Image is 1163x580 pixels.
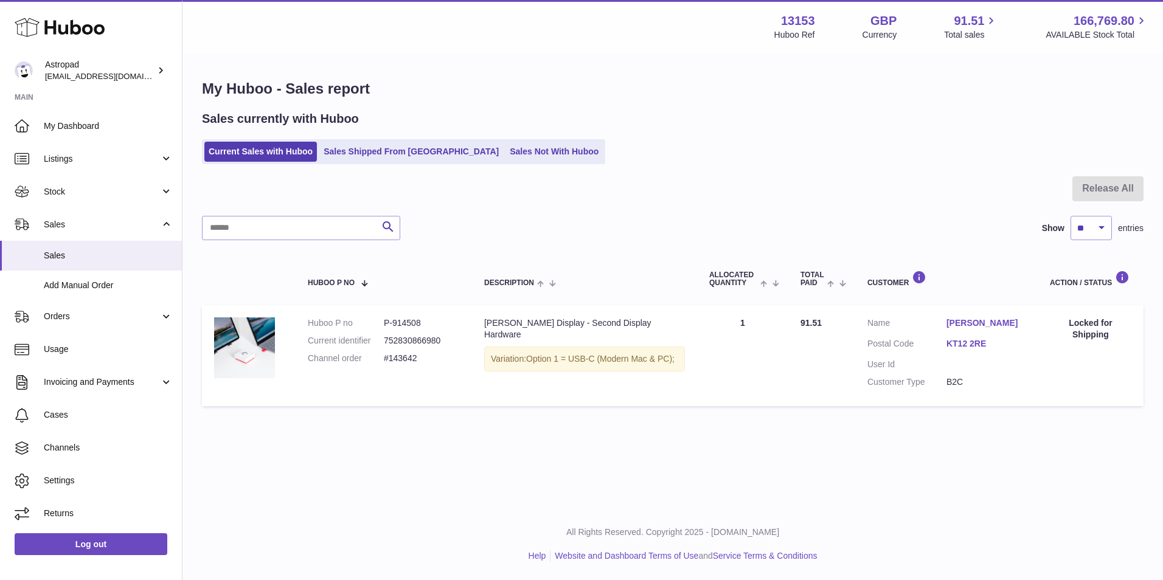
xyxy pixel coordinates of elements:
[529,551,546,561] a: Help
[44,219,160,230] span: Sales
[800,318,822,328] span: 91.51
[192,526,1153,538] p: All Rights Reserved. Copyright 2025 - [DOMAIN_NAME]
[1050,317,1131,340] div: Locked for Shipping
[946,338,1026,350] a: KT12 2RE
[44,153,160,165] span: Listings
[44,475,173,486] span: Settings
[863,29,897,41] div: Currency
[44,442,173,454] span: Channels
[44,409,173,421] span: Cases
[1046,29,1148,41] span: AVAILABLE Stock Total
[526,354,675,364] span: Option 1 = USB-C (Modern Mac & PC);
[505,142,603,162] a: Sales Not With Huboo
[867,317,946,332] dt: Name
[1074,13,1134,29] span: 166,769.80
[214,317,275,378] img: MattRonge_r2_MSP20255.jpg
[44,250,173,261] span: Sales
[781,13,815,29] strong: 13153
[1118,223,1144,234] span: entries
[946,317,1026,329] a: [PERSON_NAME]
[384,317,460,329] dd: P-914508
[867,376,946,388] dt: Customer Type
[45,59,154,82] div: Astropad
[484,347,685,371] div: Variation:
[44,186,160,198] span: Stock
[484,317,685,340] div: [PERSON_NAME] Display - Second Display Hardware
[774,29,815,41] div: Huboo Ref
[1050,271,1131,287] div: Action / Status
[946,376,1026,388] dd: B2C
[308,353,384,364] dt: Channel order
[308,335,384,347] dt: Current identifier
[44,344,173,355] span: Usage
[944,13,998,41] a: 91.51 Total sales
[308,279,355,287] span: Huboo P no
[204,142,317,162] a: Current Sales with Huboo
[44,280,173,291] span: Add Manual Order
[44,508,173,519] span: Returns
[709,271,757,287] span: ALLOCATED Quantity
[202,79,1144,98] h1: My Huboo - Sales report
[867,338,946,353] dt: Postal Code
[697,305,788,406] td: 1
[713,551,818,561] a: Service Terms & Conditions
[15,533,167,555] a: Log out
[1042,223,1064,234] label: Show
[44,120,173,132] span: My Dashboard
[944,29,998,41] span: Total sales
[870,13,897,29] strong: GBP
[15,61,33,80] img: internalAdmin-13153@internal.huboo.com
[800,271,824,287] span: Total paid
[384,335,460,347] dd: 752830866980
[867,271,1026,287] div: Customer
[202,111,359,127] h2: Sales currently with Huboo
[308,317,384,329] dt: Huboo P no
[384,353,460,364] dd: #143642
[44,376,160,388] span: Invoicing and Payments
[1046,13,1148,41] a: 166,769.80 AVAILABLE Stock Total
[484,279,534,287] span: Description
[954,13,984,29] span: 91.51
[867,359,946,370] dt: User Id
[555,551,698,561] a: Website and Dashboard Terms of Use
[45,71,179,81] span: [EMAIL_ADDRESS][DOMAIN_NAME]
[44,311,160,322] span: Orders
[550,550,817,562] li: and
[319,142,503,162] a: Sales Shipped From [GEOGRAPHIC_DATA]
